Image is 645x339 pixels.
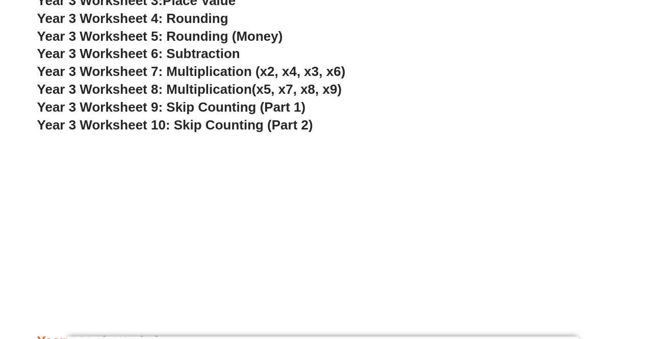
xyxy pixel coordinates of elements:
iframe: Chat Widget [475,224,645,339]
span: (x5, x7, x8, x9) [252,82,342,97]
a: Year 3 Worksheet 5: Rounding (Money) [37,29,283,44]
span: Year 3 Worksheet 8: Multiplication [37,82,252,97]
a: Year 3 Worksheet 7: Multiplication (x2, x4, x3, x6) [37,64,346,79]
a: Year 3 Worksheet 8: Multiplication(x5, x7, x8, x9) [37,82,342,97]
a: Year 3 Worksheet 9: Skip Counting (Part 1) [37,99,306,115]
a: Year 3 Worksheet 6: Subtraction [37,46,240,61]
iframe: Advertisement [17,180,629,323]
a: Year 3 Worksheet 4: Rounding [37,11,228,26]
a: Year 3 Worksheet 10: Skip Counting (Part 2) [37,117,313,133]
